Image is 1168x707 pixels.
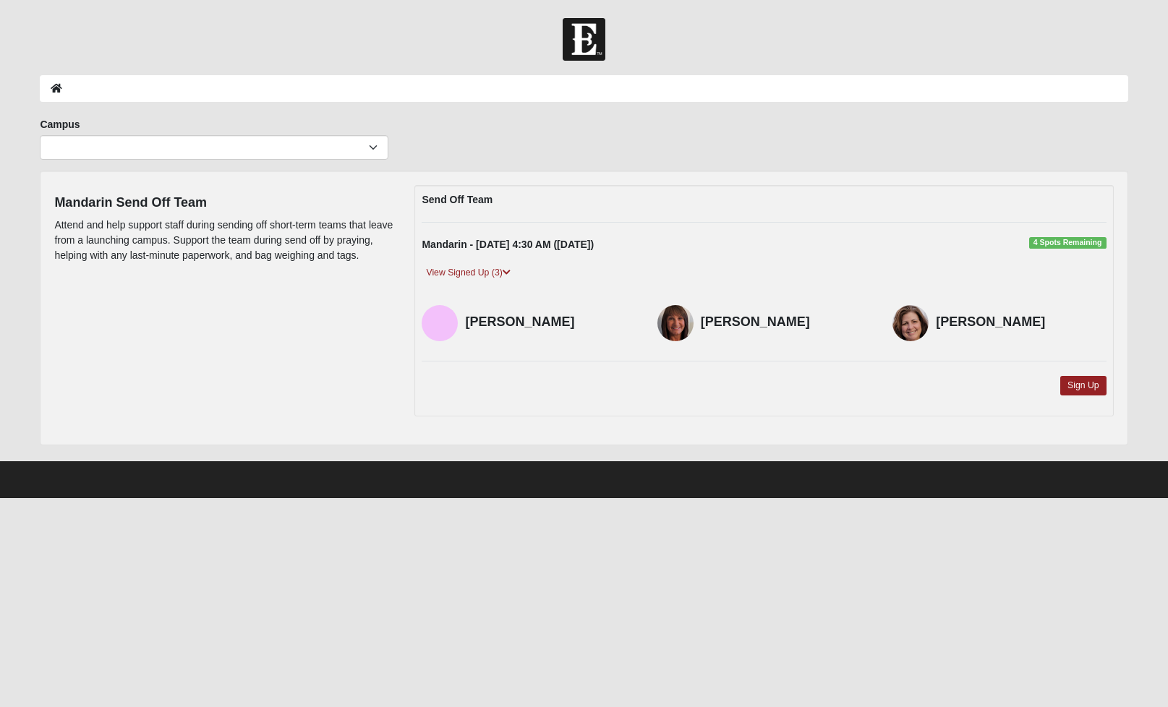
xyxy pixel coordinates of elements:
[1029,237,1107,249] span: 4 Spots Remaining
[422,305,458,341] img: Lea Jenkins
[465,314,635,330] h4: [PERSON_NAME]
[422,194,493,205] strong: Send Off Team
[422,239,594,250] strong: Mandarin - [DATE] 4:30 AM ([DATE])
[422,265,514,280] a: View Signed Up (3)
[701,314,871,330] h4: [PERSON_NAME]
[892,305,929,341] img: Kathy Jones
[54,218,393,263] p: Attend and help support staff during sending off short-term teams that leave from a launching cam...
[1060,376,1107,395] a: Sign Up
[936,314,1106,330] h4: [PERSON_NAME]
[563,18,605,61] img: Church of Eleven22 Logo
[657,305,694,341] img: Debbie Borland
[54,195,393,211] h4: Mandarin Send Off Team
[40,117,80,132] label: Campus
